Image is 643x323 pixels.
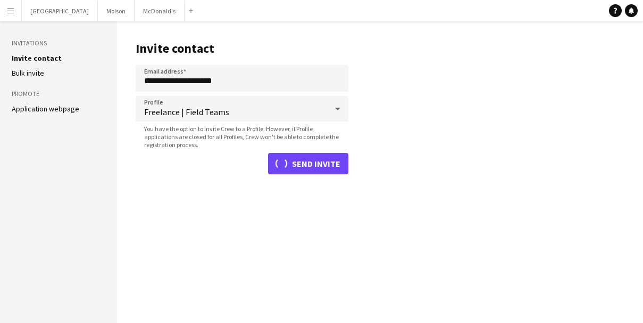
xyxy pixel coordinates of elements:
[12,104,79,114] a: Application webpage
[135,1,185,21] button: McDonald's
[98,1,135,21] button: Molson
[12,53,62,63] a: Invite contact
[12,38,105,48] h3: Invitations
[22,1,98,21] button: [GEOGRAPHIC_DATA]
[136,41,348,56] h1: Invite contact
[12,89,105,99] h3: Promote
[144,107,327,117] span: Freelance | Field Teams
[268,153,348,174] button: Send invite
[136,125,348,149] span: You have the option to invite Crew to a Profile. However, if Profile applications are closed for ...
[12,68,44,78] a: Bulk invite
